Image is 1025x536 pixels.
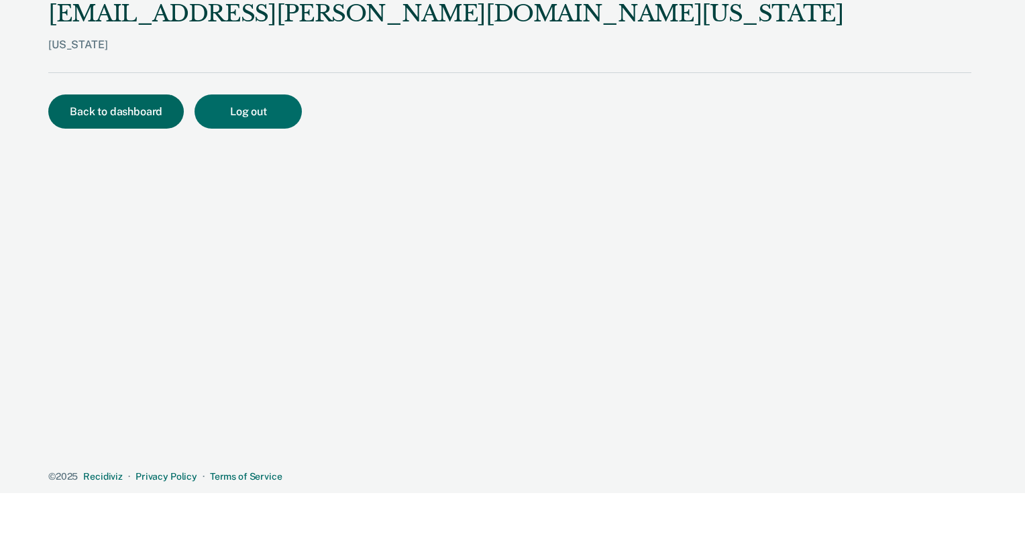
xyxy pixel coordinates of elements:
span: © 2025 [48,471,78,482]
button: Log out [195,94,302,129]
a: Recidiviz [83,471,123,482]
a: Back to dashboard [48,107,195,117]
a: Privacy Policy [136,471,197,482]
a: Terms of Service [210,471,282,482]
div: · · [48,471,971,482]
div: [US_STATE] [48,38,844,72]
button: Back to dashboard [48,94,184,129]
